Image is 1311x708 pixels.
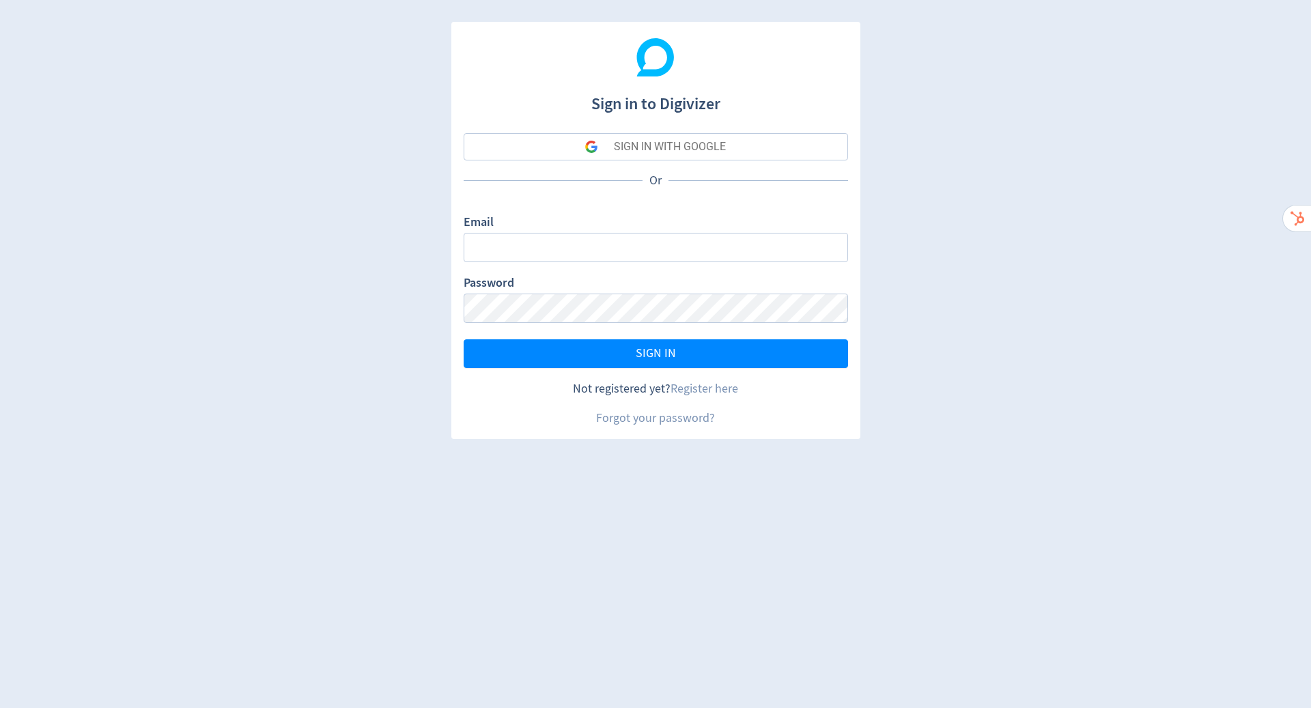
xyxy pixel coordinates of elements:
label: Email [464,214,494,233]
span: SIGN IN [636,348,676,360]
a: Register here [671,381,738,397]
button: SIGN IN WITH GOOGLE [464,133,848,160]
h1: Sign in to Digivizer [464,81,848,116]
div: SIGN IN WITH GOOGLE [614,133,726,160]
div: Not registered yet? [464,380,848,397]
a: Forgot your password? [596,410,715,426]
label: Password [464,274,514,294]
p: Or [643,172,668,189]
button: SIGN IN [464,339,848,368]
img: Digivizer Logo [636,38,675,76]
